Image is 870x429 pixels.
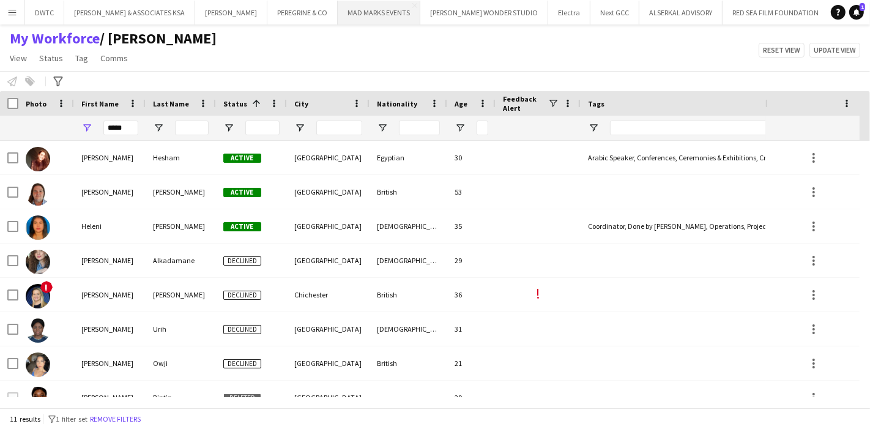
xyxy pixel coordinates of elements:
span: Status [223,99,247,108]
span: Tags [588,99,604,108]
span: Declined [223,325,261,334]
span: Age [455,99,467,108]
div: [PERSON_NAME] [146,209,216,243]
div: [PERSON_NAME] [74,381,146,414]
input: Status Filter Input [245,121,280,135]
span: 1 filter set [56,414,87,423]
span: Photo [26,99,46,108]
a: Tag [70,50,93,66]
a: View [5,50,32,66]
button: Open Filter Menu [588,122,599,133]
div: [PERSON_NAME] [74,346,146,380]
button: RED SEA FILM FOUNDATION [723,1,829,24]
div: 21 [447,346,496,380]
span: Nationality [377,99,417,108]
div: 29 [447,381,496,414]
div: [PERSON_NAME] [146,175,216,209]
div: Urih [146,312,216,346]
img: Helen Urih [26,318,50,343]
button: Open Filter Menu [153,122,164,133]
span: Comms [100,53,128,64]
div: 30 [447,141,496,174]
button: Open Filter Menu [455,122,466,133]
button: Update view [809,43,860,58]
input: Age Filter Input [477,121,488,135]
div: 36 [447,278,496,311]
button: Open Filter Menu [223,122,234,133]
div: [PERSON_NAME] [146,278,216,311]
img: helen Alkadamane [26,250,50,274]
a: My Workforce [10,29,100,48]
div: [GEOGRAPHIC_DATA] [287,175,370,209]
span: 1 [860,3,865,11]
img: Helen Riley [26,181,50,206]
input: First Name Filter Input [103,121,138,135]
button: [PERSON_NAME] WONDER STUDIO [420,1,548,24]
div: Egyptian [370,141,447,174]
img: Helen Hesham [26,147,50,171]
div: British [370,278,447,311]
input: Nationality Filter Input [399,121,440,135]
button: DWTC [25,1,64,24]
div: [GEOGRAPHIC_DATA] [287,381,370,414]
div: British [370,346,447,380]
div: Owji [146,346,216,380]
button: Open Filter Menu [377,122,388,133]
div: [GEOGRAPHIC_DATA] [287,244,370,277]
span: Active [223,154,261,163]
img: Helen Millson [26,284,50,308]
input: Row Selection is disabled for this row (unchecked) [7,392,18,403]
button: Open Filter Menu [81,122,92,133]
span: Declined [223,359,261,368]
span: Declined [223,256,261,266]
span: City [294,99,308,108]
span: View [10,53,27,64]
input: Last Name Filter Input [175,121,209,135]
div: 53 [447,175,496,209]
div: [DEMOGRAPHIC_DATA] [370,312,447,346]
button: Electra [548,1,590,24]
img: Heleni Koshy [26,215,50,240]
div: [PERSON_NAME] [74,141,146,174]
div: [DEMOGRAPHIC_DATA] [370,244,447,277]
button: Open Filter Menu [294,122,305,133]
span: Last Name [153,99,189,108]
app-action-btn: Advanced filters [51,74,65,89]
span: Tag [75,53,88,64]
span: Status [39,53,63,64]
button: MAD MARKS EVENTS [338,1,420,24]
a: 1 [849,5,864,20]
div: [GEOGRAPHIC_DATA] [287,141,370,174]
img: Helena Owji [26,353,50,377]
button: Reset view [759,43,805,58]
div: Hesham [146,141,216,174]
div: [PERSON_NAME] [74,278,146,311]
div: [DEMOGRAPHIC_DATA] [370,209,447,243]
button: PEREGRINE & CO [267,1,338,24]
div: [GEOGRAPHIC_DATA] [287,346,370,380]
input: City Filter Input [316,121,362,135]
button: Remove filters [87,412,143,426]
button: [PERSON_NAME] [195,1,267,24]
div: Alkadamane [146,244,216,277]
div: [PERSON_NAME] [74,312,146,346]
span: Declined [223,291,261,300]
div: Heleni [74,209,146,243]
span: Deleted [223,394,261,403]
span: ! [40,281,53,293]
div: [PERSON_NAME] [74,244,146,277]
div: [GEOGRAPHIC_DATA] [287,312,370,346]
div: 35 [447,209,496,243]
span: Julie [100,29,217,48]
span: Feedback Alert [503,94,548,113]
a: Status [34,50,68,66]
div: Bintin [146,381,216,414]
button: ALSERKAL ADVISORY [639,1,723,24]
div: [GEOGRAPHIC_DATA] [287,209,370,243]
span: First Name [81,99,119,108]
a: Comms [95,50,133,66]
span: ! [536,284,540,303]
img: Helen Bintin [26,387,50,411]
div: Chichester [287,278,370,311]
div: British [370,175,447,209]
